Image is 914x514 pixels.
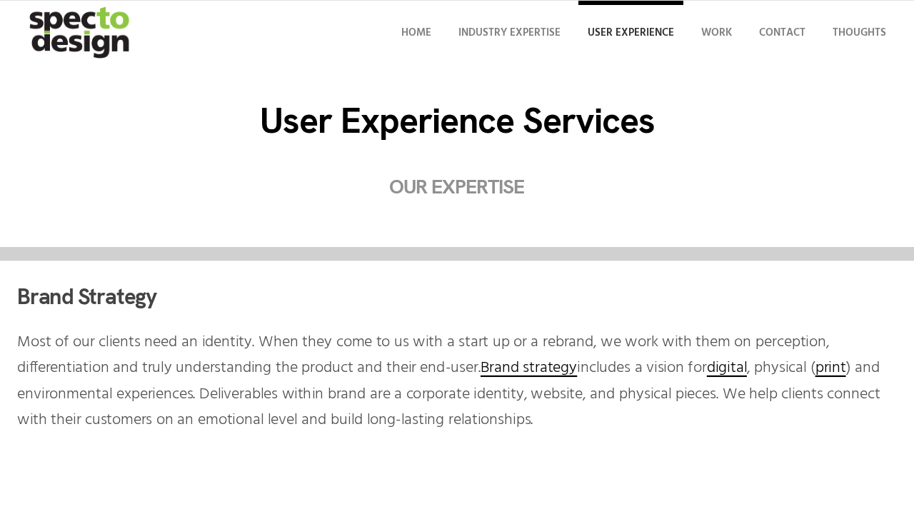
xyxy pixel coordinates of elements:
[36,101,878,140] h1: User Experience Services
[481,356,577,381] a: Brand strategy
[19,1,143,65] img: specto-logo-2020
[750,1,815,65] a: Contact
[707,356,747,381] a: digital
[17,330,897,433] p: Most of our clients need an identity. When they come to us with a start up or a rebrand, we work ...
[692,1,741,65] a: Work
[815,356,846,381] a: print
[701,24,732,41] span: Work
[823,1,895,65] a: Thoughts
[588,24,674,41] span: User Experience
[578,1,683,65] a: User Experience
[401,24,431,41] span: Home
[759,24,805,41] span: Contact
[392,1,441,65] a: Home
[833,24,886,41] span: Thoughts
[214,176,700,198] h2: Our Expertise
[449,1,570,65] a: Industry Expertise
[17,284,897,308] h2: Brand Strategy
[458,24,561,41] span: Industry Expertise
